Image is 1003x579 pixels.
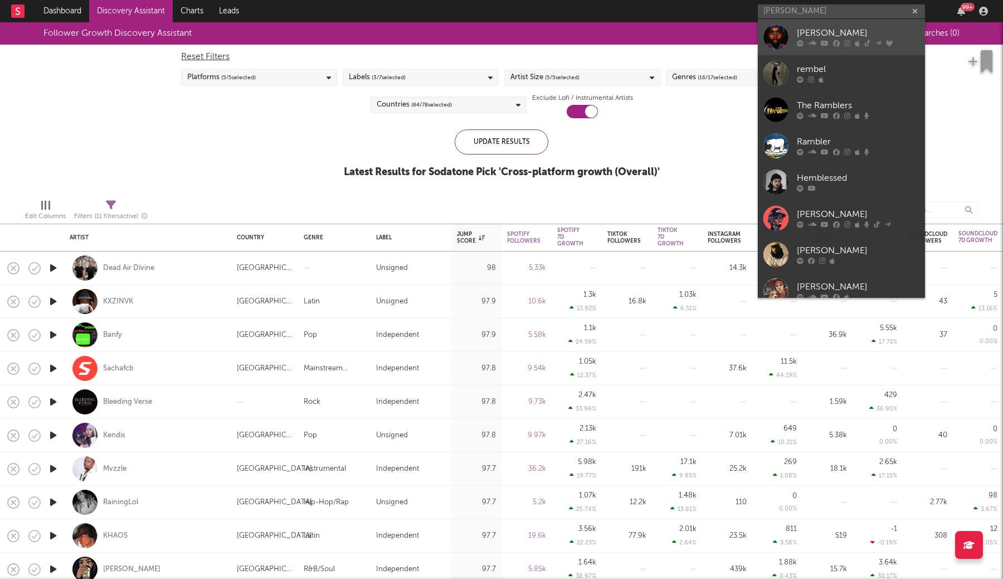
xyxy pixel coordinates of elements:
[103,397,152,407] a: Bleeding Verse
[25,210,66,223] div: Edit Columns
[779,559,797,566] div: 1.88k
[349,71,406,84] div: Labels
[989,492,997,499] div: 98
[808,329,847,342] div: 36.9k
[908,429,947,442] div: 40
[708,496,747,509] div: 110
[783,425,797,432] div: 649
[579,492,596,499] div: 1.07k
[672,539,697,546] div: 2.64 %
[304,395,320,409] div: Rock
[304,234,359,241] div: Genre
[507,429,546,442] div: 9.97k
[344,166,660,179] div: Latest Results for Sodatone Pick ' Cross-platform growth (Overall) '
[457,395,496,409] div: 97.8
[237,563,293,576] div: [GEOGRAPHIC_DATA]
[103,531,128,541] div: KHAOS
[376,295,408,308] div: Unsigned
[773,539,797,546] div: 3.58 %
[181,50,822,64] div: Reset Filters
[880,325,897,332] div: 5.55k
[869,405,897,412] div: 36.95 %
[670,505,697,513] div: 13.81 %
[507,295,546,308] div: 10.6k
[993,426,997,433] div: 0
[769,371,797,379] div: 44.19 %
[908,529,947,543] div: 308
[103,431,125,441] a: Kendis
[792,493,797,500] div: 0
[376,234,440,241] div: Label
[908,295,947,308] div: 43
[376,262,408,275] div: Unsigned
[797,27,919,40] div: [PERSON_NAME]
[376,462,419,476] div: Independent
[237,295,293,308] div: [GEOGRAPHIC_DATA]
[808,563,847,576] div: 15.7k
[187,71,256,84] div: Platforms
[908,329,947,342] div: 37
[376,329,419,342] div: Independent
[961,3,975,11] div: 99 +
[957,7,965,16] button: 99+
[457,295,496,308] div: 97.9
[758,273,925,309] a: [PERSON_NAME]
[103,297,133,307] a: KXZINVK
[103,564,160,575] a: [PERSON_NAME]
[103,464,126,474] div: Mvzzle
[578,559,596,566] div: 1.64k
[103,364,134,374] a: Sachafcb
[304,295,320,308] div: Latin
[578,392,596,399] div: 2.47k
[507,462,546,476] div: 36.2k
[507,231,541,244] div: Spotify Followers
[376,429,408,442] div: Unsigned
[884,392,897,399] div: 429
[376,496,408,509] div: Unsigned
[771,438,797,446] div: 10.21 %
[507,496,546,509] div: 5.2k
[797,99,919,113] div: The Ramblers
[673,305,697,312] div: 6.51 %
[507,563,546,576] div: 5.85k
[580,425,596,432] div: 2.13k
[894,201,978,218] input: Search...
[708,529,747,543] div: 23.5k
[879,459,897,466] div: 2.65k
[376,563,419,576] div: Independent
[569,505,596,513] div: 25.74 %
[797,244,919,258] div: [PERSON_NAME]
[510,71,580,84] div: Artist Size
[758,237,925,273] a: [PERSON_NAME]
[779,506,797,512] div: 0.00 %
[569,438,596,446] div: 27.16 %
[758,164,925,200] a: Hemblessed
[103,498,138,508] a: RainingLol
[958,230,997,244] div: Soundcloud 7D Growth
[808,529,847,543] div: 519
[507,362,546,375] div: 9.54k
[708,362,747,375] div: 37.6k
[237,234,287,241] div: Country
[237,329,293,342] div: [GEOGRAPHIC_DATA]
[103,263,154,273] a: Dead Air Divine
[457,362,496,375] div: 97.8
[797,281,919,294] div: [PERSON_NAME]
[758,19,925,55] a: [PERSON_NAME]
[237,262,293,275] div: [GEOGRAPHIC_DATA]
[304,496,349,509] div: Hip-Hop/Rap
[507,529,546,543] div: 19.6k
[784,459,797,466] div: 269
[457,496,496,509] div: 97.7
[74,196,148,228] div: Filters(11 filters active)
[455,129,548,155] div: Update Results
[973,505,997,513] div: 3.67 %
[871,472,897,479] div: 17.15 %
[672,71,737,84] div: Genres
[990,525,997,533] div: 12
